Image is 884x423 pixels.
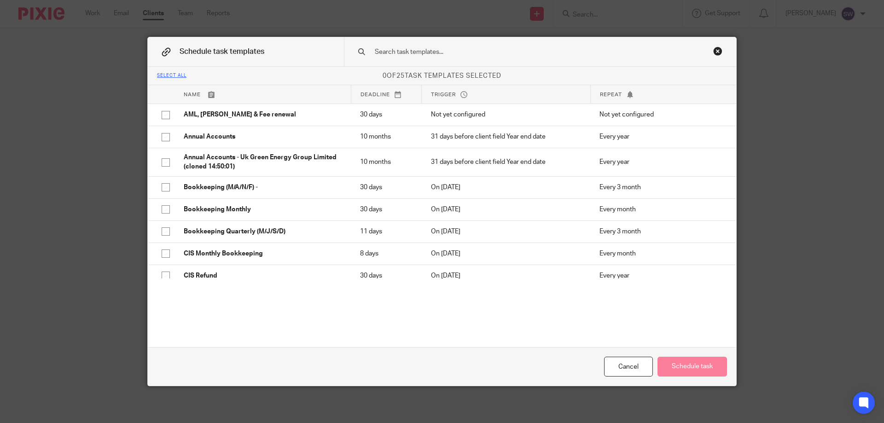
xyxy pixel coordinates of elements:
p: Every year [599,271,722,280]
p: 11 days [360,227,412,236]
div: Select all [157,73,186,79]
p: On [DATE] [431,205,581,214]
p: of task templates selected [148,71,736,81]
p: Every month [599,205,722,214]
span: 25 [396,73,405,79]
p: On [DATE] [431,183,581,192]
p: 8 days [360,249,412,258]
p: Repeat [600,91,722,99]
p: 30 days [360,110,412,119]
p: Bookkeeping Monthly [184,205,342,214]
div: Cancel [604,357,653,377]
p: 30 days [360,183,412,192]
p: 30 days [360,205,412,214]
p: Not yet configured [599,110,722,119]
span: 0 [383,73,387,79]
p: Annual Accounts - Uk Green Energy Group Limited (cloned 14:50:01) [184,153,342,172]
input: Search task templates... [374,47,677,57]
p: 10 months [360,132,412,141]
p: On [DATE] [431,227,581,236]
p: 31 days before client field Year end date [431,132,581,141]
p: Deadline [361,91,412,99]
span: Name [184,92,201,97]
p: On [DATE] [431,271,581,280]
p: AML, [PERSON_NAME] & Fee renewal [184,110,342,119]
p: Every year [599,157,722,167]
p: CIS Monthly Bookkeeping [184,249,342,258]
p: Annual Accounts [184,132,342,141]
div: Close this dialog window [713,46,722,56]
p: Bookkeeping Quarterly (M/J/S/D) [184,227,342,236]
p: 30 days [360,271,412,280]
p: 10 months [360,157,412,167]
p: CIS Refund [184,271,342,280]
p: 31 days before client field Year end date [431,157,581,167]
button: Schedule task [657,357,727,377]
span: Schedule task templates [180,48,264,55]
p: Bookkeeping (M/A/N/F) - [184,183,342,192]
p: Every month [599,249,722,258]
p: Trigger [431,91,581,99]
p: On [DATE] [431,249,581,258]
p: Every 3 month [599,183,722,192]
p: Every year [599,132,722,141]
p: Every 3 month [599,227,722,236]
p: Not yet configured [431,110,581,119]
